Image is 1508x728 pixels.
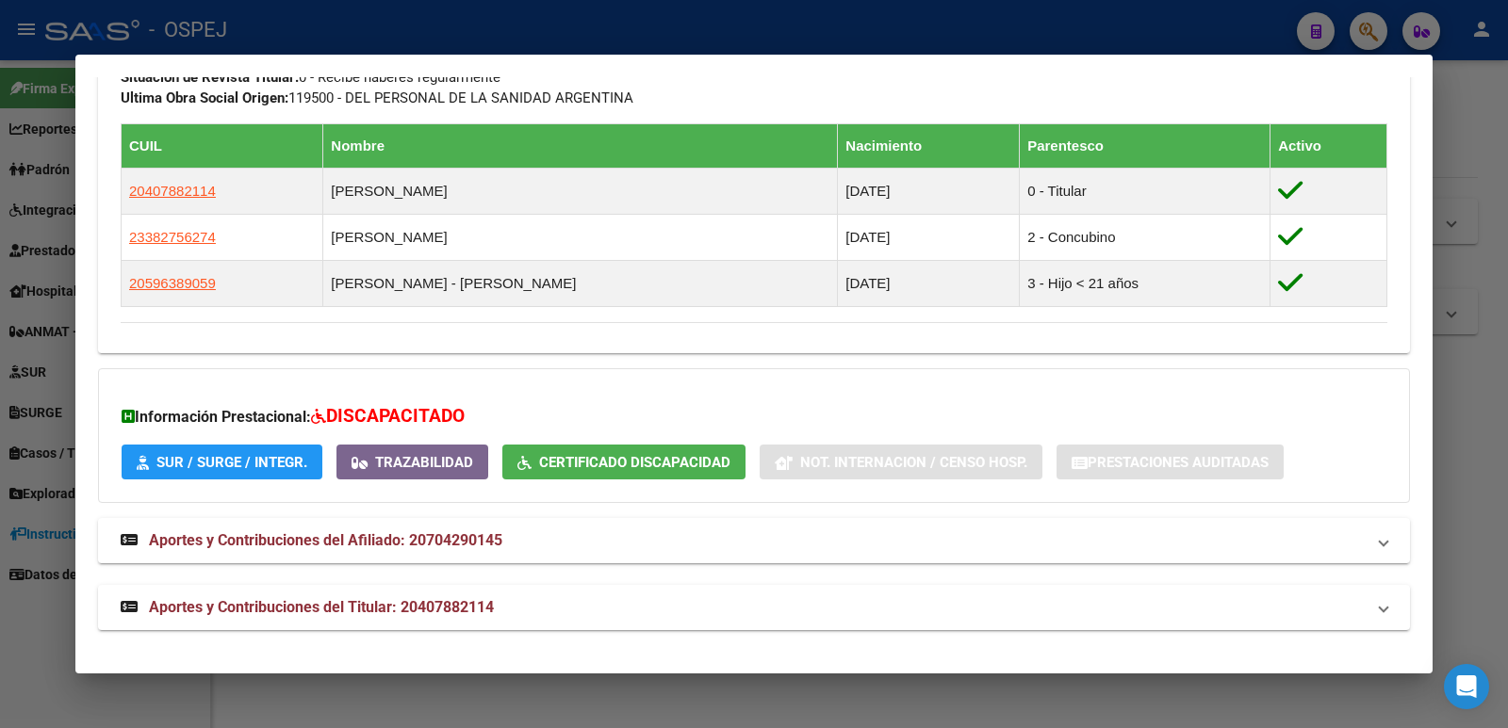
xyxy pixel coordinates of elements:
[122,124,323,169] th: CUIL
[760,445,1042,479] button: Not. Internacion / Censo Hosp.
[323,261,838,307] td: [PERSON_NAME] - [PERSON_NAME]
[98,585,1410,630] mat-expansion-panel-header: Aportes y Contribuciones del Titular: 20407882114
[1057,445,1284,479] button: Prestaciones Auditadas
[121,89,633,106] span: 119500 - DEL PERSONAL DE LA SANIDAD ARGENTINA
[838,124,1020,169] th: Nacimiento
[1020,124,1270,169] th: Parentesco
[129,275,216,291] span: 20596389059
[156,454,307,471] span: SUR / SURGE / INTEGR.
[323,124,838,169] th: Nombre
[121,69,299,86] strong: Situacion de Revista Titular:
[149,531,502,549] span: Aportes y Contribuciones del Afiliado: 20704290145
[129,229,216,245] span: 23382756274
[336,445,488,479] button: Trazabilidad
[1270,124,1387,169] th: Activo
[800,454,1027,471] span: Not. Internacion / Censo Hosp.
[323,169,838,215] td: [PERSON_NAME]
[98,518,1410,563] mat-expansion-panel-header: Aportes y Contribuciones del Afiliado: 20704290145
[149,598,494,616] span: Aportes y Contribuciones del Titular: 20407882114
[1020,261,1270,307] td: 3 - Hijo < 21 años
[375,454,473,471] span: Trazabilidad
[129,183,216,199] span: 20407882114
[502,445,746,479] button: Certificado Discapacidad
[1444,664,1489,709] div: Open Intercom Messenger
[1020,169,1270,215] td: 0 - Titular
[838,261,1020,307] td: [DATE]
[121,89,288,106] strong: Ultima Obra Social Origen:
[121,69,500,86] span: 0 - Recibe haberes regularmente
[1020,215,1270,261] td: 2 - Concubino
[122,445,322,479] button: SUR / SURGE / INTEGR.
[122,403,1386,430] h3: Información Prestacional:
[838,169,1020,215] td: [DATE]
[326,405,465,427] span: DISCAPACITADO
[838,215,1020,261] td: [DATE]
[539,454,730,471] span: Certificado Discapacidad
[323,215,838,261] td: [PERSON_NAME]
[1088,454,1269,471] span: Prestaciones Auditadas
